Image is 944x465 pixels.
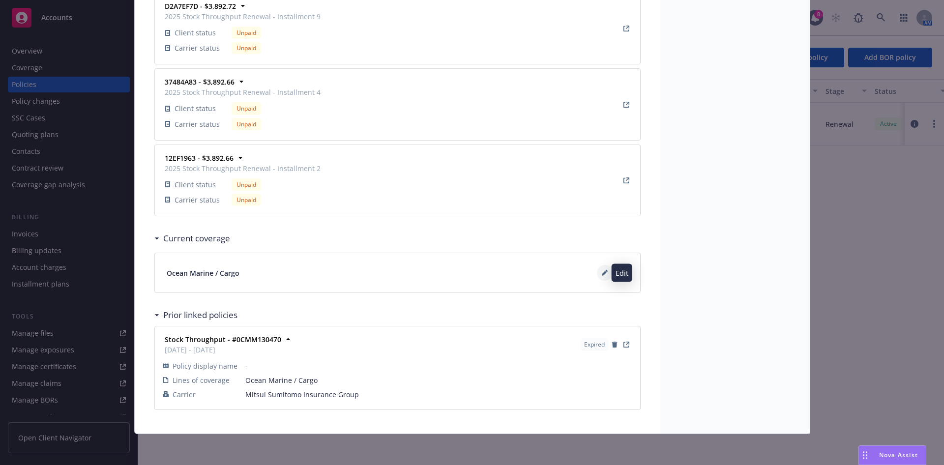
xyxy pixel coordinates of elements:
span: Client status [175,179,216,190]
span: Carrier [173,389,196,400]
span: Expired [584,340,605,349]
div: Current coverage [154,232,230,245]
a: View Policy [620,339,632,350]
div: Unpaid [232,102,261,115]
span: 2025 Stock Throughput Renewal - Installment 9 [165,11,321,22]
span: - [245,361,632,371]
strong: 12EF1963 - $3,892.66 [165,153,234,163]
span: Nova Assist [879,451,918,459]
span: [DATE] - [DATE] [165,345,281,355]
span: Policy display name [173,361,237,371]
strong: Stock Throughput - #0CMM130470 [165,335,281,344]
span: 2025 Stock Throughput Renewal - Installment 4 [165,87,321,97]
div: Prior linked policies [154,309,237,321]
span: Mitsui Sumitomo Insurance Group [245,389,632,400]
div: Unpaid [232,27,261,39]
span: Client status [175,28,216,38]
a: View Invoice [620,99,632,111]
span: Carrier status [175,43,220,53]
div: Unpaid [232,118,261,130]
span: Lines of coverage [173,375,230,385]
span: 2025 Stock Throughput Renewal - Installment 2 [165,163,321,174]
span: Ocean Marine / Cargo [167,268,239,278]
strong: 37484A83 - $3,892.66 [165,77,235,87]
h3: Current coverage [163,232,230,245]
div: Unpaid [232,42,261,54]
strong: D2A7EF7D - $3,892.72 [165,1,236,11]
button: Nova Assist [858,445,926,465]
span: Client status [175,103,216,114]
div: Unpaid [232,178,261,191]
a: View Invoice [620,23,632,34]
a: View Invoice [620,174,632,186]
span: Carrier status [175,195,220,205]
span: Carrier status [175,119,220,129]
h3: Prior linked policies [163,309,237,321]
div: Unpaid [232,194,261,206]
span: Ocean Marine / Cargo [245,375,632,385]
div: Drag to move [859,446,871,465]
